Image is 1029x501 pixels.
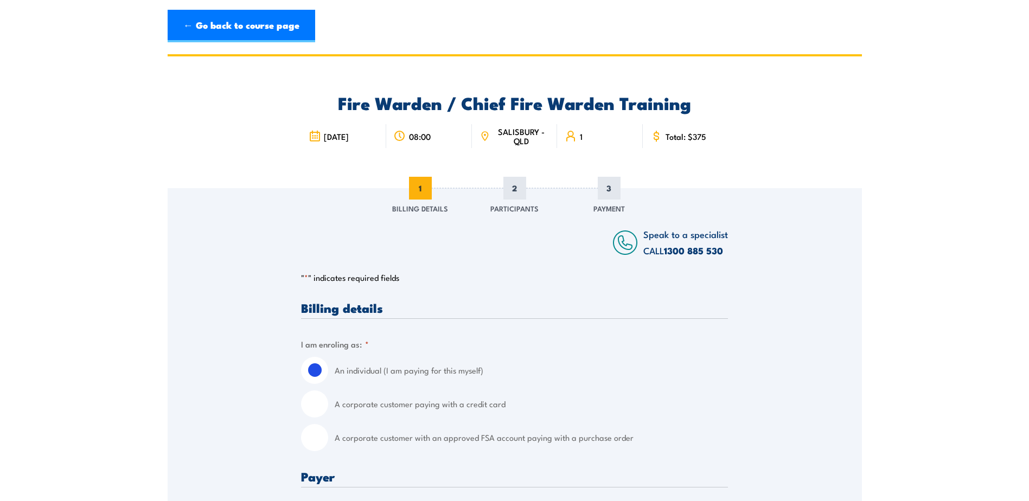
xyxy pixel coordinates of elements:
span: 2 [503,177,526,200]
p: " " indicates required fields [301,272,728,283]
span: 1 [409,177,432,200]
span: 1 [580,132,583,141]
label: A corporate customer with an approved FSA account paying with a purchase order [335,424,728,451]
span: SALISBURY - QLD [493,127,549,145]
span: Speak to a specialist CALL [643,227,728,257]
label: A corporate customer paying with a credit card [335,390,728,418]
span: Participants [490,203,539,214]
a: ← Go back to course page [168,10,315,42]
h2: Fire Warden / Chief Fire Warden Training [301,95,728,110]
h3: Payer [301,470,728,483]
span: [DATE] [324,132,349,141]
h3: Billing details [301,301,728,314]
legend: I am enroling as: [301,338,369,350]
span: 3 [598,177,621,200]
span: Payment [593,203,625,214]
label: An individual (I am paying for this myself) [335,357,728,384]
span: Billing Details [392,203,448,214]
a: 1300 885 530 [664,243,723,258]
span: 08:00 [409,132,431,141]
span: Total: $375 [666,132,706,141]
